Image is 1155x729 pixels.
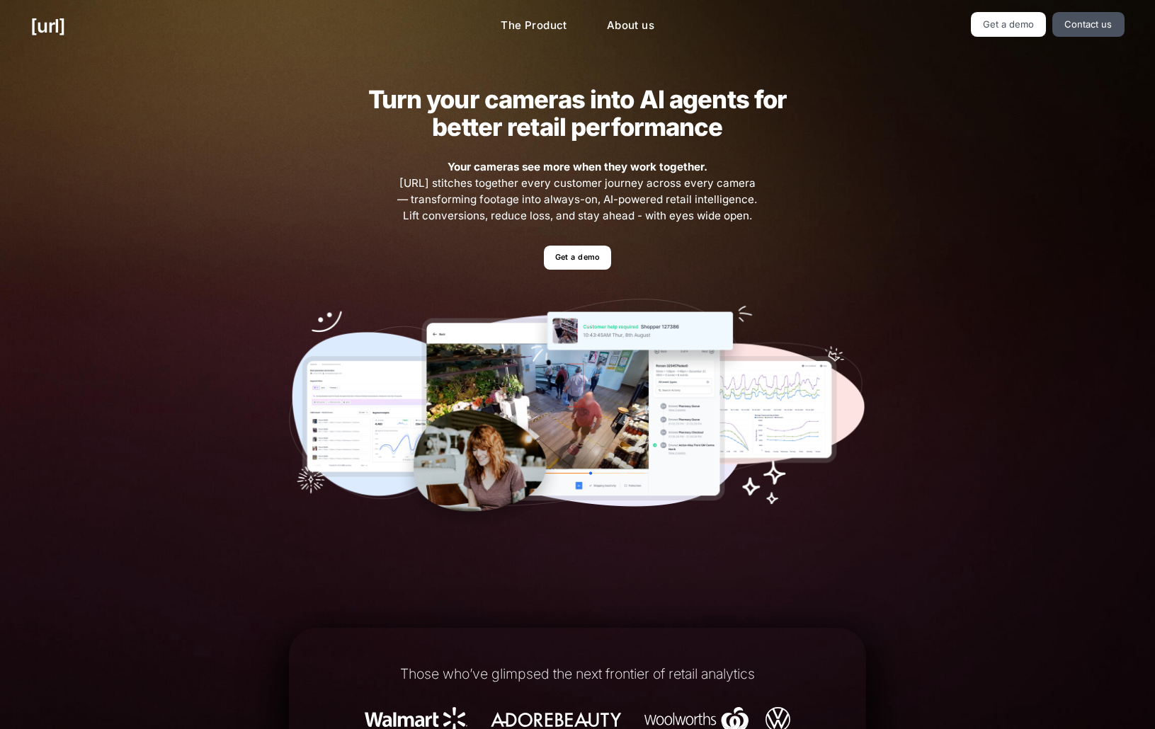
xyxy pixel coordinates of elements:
[971,12,1047,37] a: Get a demo
[30,12,65,40] a: [URL]
[1052,12,1125,37] a: Contact us
[544,246,611,270] a: Get a demo
[489,12,579,40] a: The Product
[346,86,809,141] h2: Turn your cameras into AI agents for better retail performance
[448,160,707,173] strong: Your cameras see more when they work together.
[289,299,866,533] img: Our tools
[396,159,760,224] span: [URL] stitches together every customer journey across every camera — transforming footage into al...
[319,667,835,682] h1: Those who’ve glimpsed the next frontier of retail analytics
[596,12,666,40] a: About us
